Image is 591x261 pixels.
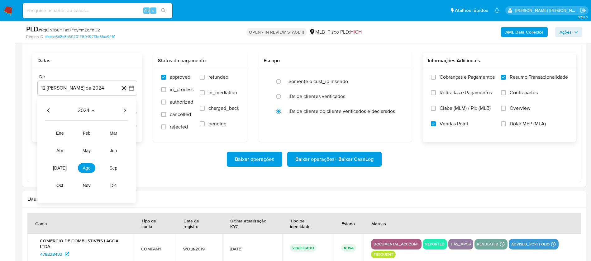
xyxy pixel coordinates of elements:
[515,7,578,13] p: renata.fdelgado@mercadopago.com.br
[152,7,154,13] span: s
[455,7,488,14] span: Atalhos rápidos
[26,24,39,34] b: PLD
[23,7,172,15] input: Pesquise usuários ou casos...
[501,27,548,37] button: AML Data Collector
[560,27,572,37] span: Ações
[157,6,170,15] button: search-icon
[246,28,307,36] p: OPEN - IN REVIEW STAGE II
[39,27,100,33] span: # RgOn7B8HTax7FgyrrmZgFhG2
[45,34,115,40] a: cfebcc6d8d3c50701269497f9a5faa9f
[555,27,582,37] button: Ações
[350,28,362,35] span: HIGH
[327,29,362,35] span: Risco PLD:
[494,8,500,13] a: Notificações
[505,27,543,37] b: AML Data Collector
[144,7,149,13] span: Alt
[578,15,588,20] span: 3.158.0
[580,7,586,14] a: Sair
[309,29,325,35] div: MLB
[27,196,581,203] h2: Usuários Associados
[26,34,43,40] b: Person ID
